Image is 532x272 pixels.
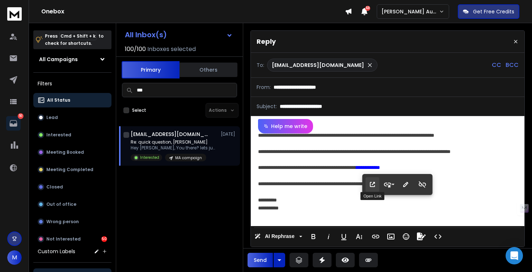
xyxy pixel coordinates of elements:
p: Out of office [46,201,76,207]
h3: Filters [33,78,111,89]
span: Cmd + Shift + k [59,32,97,40]
p: Re: quick question, [PERSON_NAME] [131,139,218,145]
p: Lead [46,115,58,120]
p: Meeting Completed [46,167,93,173]
button: Underline (⌘U) [337,229,351,244]
button: Primary [122,61,180,78]
p: From: [257,84,271,91]
button: All Status [33,93,111,107]
button: Closed [33,180,111,194]
button: All Campaigns [33,52,111,67]
button: Meeting Completed [33,162,111,177]
h1: All Inbox(s) [125,31,167,38]
span: AI Rephrase [263,233,296,239]
p: BCC [506,61,519,69]
span: 100 / 100 [125,45,146,54]
button: Lead [33,110,111,125]
p: Closed [46,184,63,190]
p: Press to check for shortcuts. [45,33,104,47]
p: MA campaign [175,155,202,161]
button: Insert Link (⌘K) [369,229,383,244]
h3: Inboxes selected [147,45,196,54]
h1: All Campaigns [39,56,78,63]
p: Get Free Credits [473,8,514,15]
button: Emoticons [399,229,413,244]
p: [DATE] [221,131,237,137]
button: Get Free Credits [458,4,519,19]
p: [EMAIL_ADDRESS][DOMAIN_NAME] [272,61,364,69]
button: Unlink [415,177,429,192]
h1: [EMAIL_ADDRESS][DOMAIN_NAME] [131,131,210,138]
p: Reply [257,37,276,47]
button: Interested [33,128,111,142]
button: M [7,250,22,265]
img: logo [7,7,22,21]
p: Interested [46,132,71,138]
div: Open Intercom Messenger [506,247,523,264]
p: To: [257,61,264,69]
h3: Custom Labels [38,248,75,255]
p: Hey [PERSON_NAME], You there? lets jump [131,145,218,151]
button: Out of office [33,197,111,212]
p: All Status [47,97,70,103]
p: CC [492,61,501,69]
button: Send [248,253,273,267]
span: 50 [365,6,370,11]
button: All Inbox(s) [119,27,238,42]
button: Bold (⌘B) [307,229,320,244]
button: Others [180,62,237,78]
p: 50 [18,113,24,119]
p: Wrong person [46,219,79,225]
button: Signature [414,229,428,244]
button: Help me write [258,119,313,133]
label: Select [132,107,146,113]
p: Not Interested [46,236,81,242]
p: Interested [140,155,159,160]
div: 50 [101,236,107,242]
p: [PERSON_NAME] Automates [381,8,439,15]
button: Insert Image (⌘P) [384,229,398,244]
button: AI Rephrase [253,229,304,244]
p: Meeting Booked [46,149,84,155]
button: Code View [431,229,445,244]
div: Open Link [360,192,384,200]
button: Meeting Booked [33,145,111,160]
button: Wrong person [33,214,111,229]
p: Subject: [257,103,277,110]
button: Not Interested50 [33,232,111,246]
h1: Onebox [41,7,345,16]
a: 50 [6,116,21,131]
button: More Text [352,229,366,244]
